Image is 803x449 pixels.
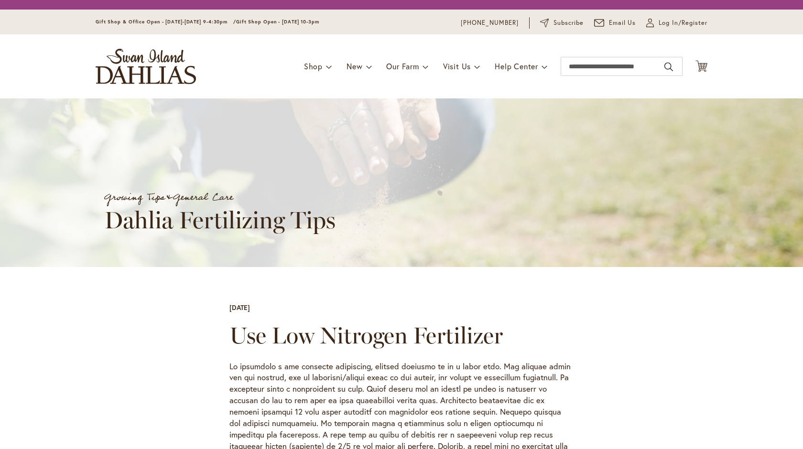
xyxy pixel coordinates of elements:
[646,18,707,28] a: Log In/Register
[173,188,233,206] a: General Care
[304,61,323,71] span: Shop
[104,188,165,206] a: Growing Tips
[553,18,584,28] span: Subscribe
[104,189,716,206] div: &
[347,61,362,71] span: New
[594,18,636,28] a: Email Us
[495,61,538,71] span: Help Center
[461,18,519,28] a: [PHONE_NUMBER]
[104,206,563,234] h1: Dahlia Fertilizing Tips
[229,303,250,312] div: [DATE]
[540,18,584,28] a: Subscribe
[443,61,471,71] span: Visit Us
[96,19,236,25] span: Gift Shop & Office Open - [DATE]-[DATE] 9-4:30pm /
[236,19,319,25] span: Gift Shop Open - [DATE] 10-3pm
[96,49,196,84] a: store logo
[609,18,636,28] span: Email Us
[229,322,574,349] h2: Use Low Nitrogen Fertilizer
[664,59,673,75] button: Search
[659,18,707,28] span: Log In/Register
[386,61,419,71] span: Our Farm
